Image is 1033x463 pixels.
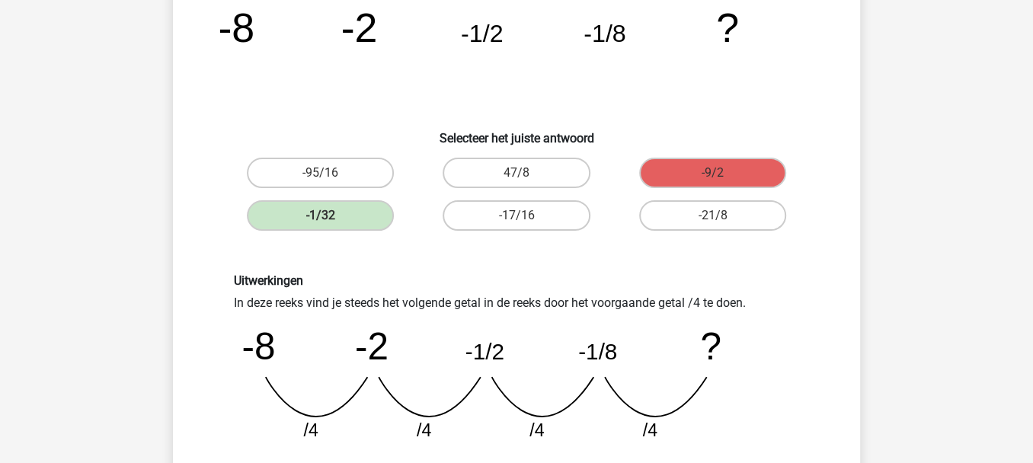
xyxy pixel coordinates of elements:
label: -21/8 [639,200,786,231]
label: -95/16 [247,158,394,188]
tspan: /4 [529,420,544,440]
label: -9/2 [639,158,786,188]
tspan: /4 [303,420,318,440]
h6: Selecteer het juiste antwoord [197,119,836,145]
tspan: ? [700,325,721,367]
div: In deze reeks vind je steeds het volgende getal in de reeks door het voorgaande getal /4 te doen. [222,273,811,454]
tspan: -1/2 [465,339,504,364]
tspan: -1/2 [461,20,504,47]
h6: Uitwerkingen [234,273,799,288]
tspan: -2 [355,325,389,367]
tspan: -2 [341,5,378,50]
tspan: /4 [417,420,431,440]
tspan: -8 [241,325,275,367]
label: -17/16 [443,200,590,231]
label: -1/32 [247,200,394,231]
tspan: -8 [218,5,254,50]
tspan: -1/8 [584,20,626,47]
tspan: -1/8 [578,339,617,364]
tspan: ? [716,5,739,50]
tspan: /4 [643,420,657,440]
label: 47/8 [443,158,590,188]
